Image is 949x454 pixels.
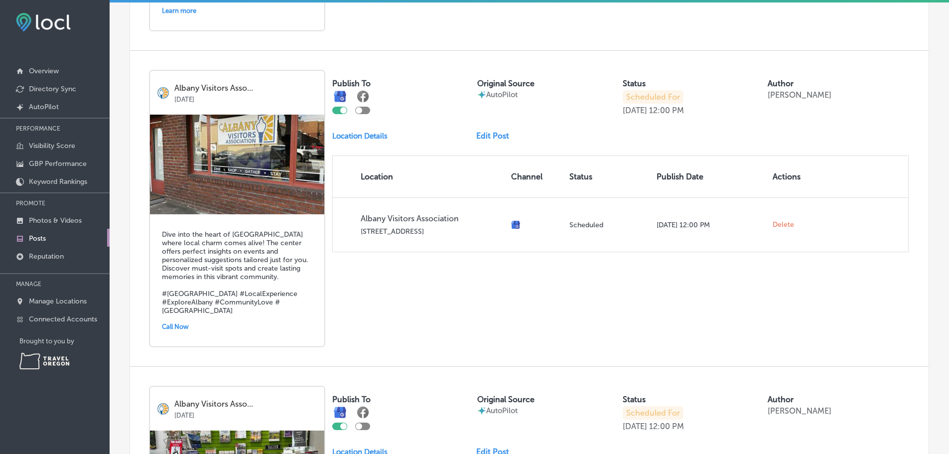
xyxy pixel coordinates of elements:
img: fda3e92497d09a02dc62c9cd864e3231.png [16,13,71,31]
p: [DATE] [174,409,317,419]
label: Author [768,79,794,88]
p: Albany Visitors Asso... [174,400,317,409]
p: Scheduled For [623,90,683,104]
img: logo [157,87,169,99]
span: Delete [773,220,794,229]
p: Connected Accounts [29,315,97,323]
p: GBP Performance [29,159,87,168]
p: Scheduled For [623,406,683,420]
p: Manage Locations [29,297,87,305]
p: [STREET_ADDRESS] [361,227,503,236]
p: AutoPilot [486,406,518,415]
p: 12:00 PM [649,422,684,431]
p: Visibility Score [29,142,75,150]
p: [DATE] [174,93,317,103]
p: [DATE] [623,106,647,115]
p: Albany Visitors Association [361,214,503,223]
p: AutoPilot [486,90,518,99]
p: Location Details [332,132,388,141]
p: Scheduled [569,221,649,229]
p: Albany Visitors Asso... [174,84,317,93]
p: [PERSON_NAME] [768,406,831,416]
label: Original Source [477,395,535,404]
label: Author [768,395,794,404]
p: Posts [29,234,46,243]
img: autopilot-icon [477,90,486,99]
th: Channel [507,156,565,197]
p: Reputation [29,252,64,261]
a: Edit Post [476,131,517,141]
th: Status [565,156,653,197]
th: Actions [769,156,815,197]
label: Publish To [332,79,371,88]
label: Publish To [332,395,371,404]
th: Publish Date [653,156,769,197]
img: 17541237664214bac3-e1ac-4ddb-b445-96e20af26cd9_2025-08-01.jpg [150,115,324,214]
img: autopilot-icon [477,406,486,415]
p: 12:00 PM [649,106,684,115]
p: Photos & Videos [29,216,82,225]
label: Status [623,79,646,88]
p: [DATE] [623,422,647,431]
h5: Dive into the heart of [GEOGRAPHIC_DATA] where local charm comes alive! The center offers perfect... [162,230,312,315]
img: logo [157,403,169,415]
th: Location [333,156,507,197]
img: Travel Oregon [19,353,69,369]
p: Keyword Rankings [29,177,87,186]
p: Overview [29,67,59,75]
label: Status [623,395,646,404]
p: AutoPilot [29,103,59,111]
p: [PERSON_NAME] [768,90,831,100]
p: Brought to you by [19,337,110,345]
p: [DATE] 12:00 PM [657,221,765,229]
p: Directory Sync [29,85,76,93]
label: Original Source [477,79,535,88]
